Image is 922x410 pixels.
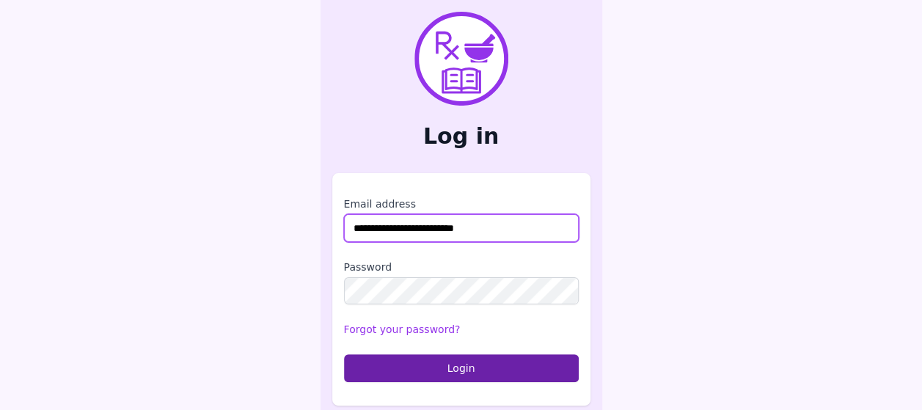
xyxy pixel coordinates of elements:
h2: Log in [332,123,590,150]
button: Login [344,354,579,382]
label: Password [344,260,579,274]
a: Forgot your password? [344,323,461,335]
img: PharmXellence Logo [414,12,508,106]
label: Email address [344,197,579,211]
